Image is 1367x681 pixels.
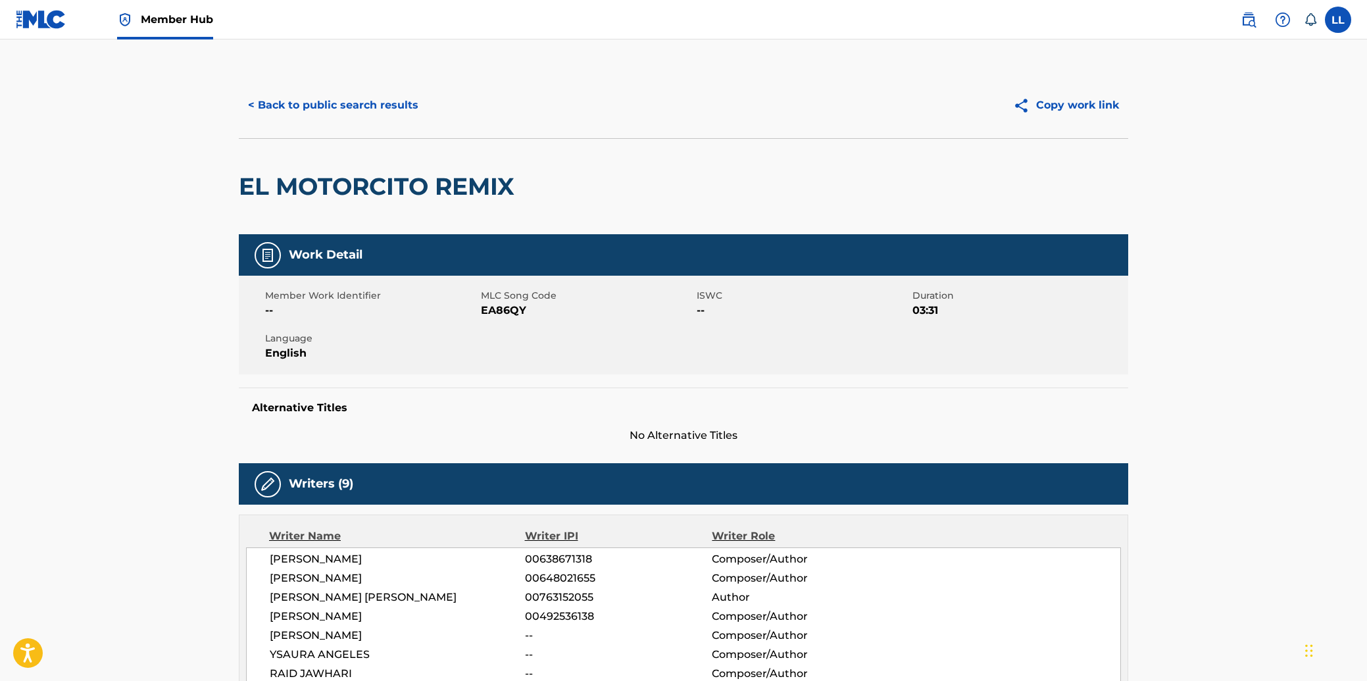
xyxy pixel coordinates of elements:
span: -- [525,647,712,663]
span: [PERSON_NAME] [270,570,525,586]
span: -- [697,303,909,318]
span: [PERSON_NAME] [PERSON_NAME] [270,590,525,605]
span: 00492536138 [525,609,712,624]
img: search [1241,12,1256,28]
div: Writer Role [712,528,882,544]
img: Copy work link [1013,97,1036,114]
span: 00648021655 [525,570,712,586]
span: Member Hub [141,12,213,27]
span: 03:31 [912,303,1125,318]
span: [PERSON_NAME] [270,551,525,567]
span: Language [265,332,478,345]
span: Composer/Author [712,647,882,663]
h5: Work Detail [289,247,362,263]
div: Writer Name [269,528,525,544]
span: Composer/Author [712,570,882,586]
img: Writers [260,476,276,492]
span: EA86QY [481,303,693,318]
span: -- [525,628,712,643]
span: Composer/Author [712,551,882,567]
span: 00638671318 [525,551,712,567]
iframe: Chat Widget [1301,618,1367,681]
div: Writer IPI [525,528,712,544]
span: 00763152055 [525,590,712,605]
span: Composer/Author [712,628,882,643]
span: English [265,345,478,361]
iframe: Resource Center [1330,457,1367,567]
h5: Alternative Titles [252,401,1115,415]
div: Help [1270,7,1296,33]
span: [PERSON_NAME] [270,628,525,643]
span: No Alternative Titles [239,428,1128,443]
span: ISWC [697,289,909,303]
span: [PERSON_NAME] [270,609,525,624]
h2: EL MOTORCITO REMIX [239,172,521,201]
img: MLC Logo [16,10,66,29]
span: YSAURA ANGELES [270,647,525,663]
button: < Back to public search results [239,89,428,122]
span: Member Work Identifier [265,289,478,303]
img: Work Detail [260,247,276,263]
span: -- [265,303,478,318]
span: Duration [912,289,1125,303]
h5: Writers (9) [289,476,353,492]
div: Notifications [1304,13,1317,26]
span: Author [712,590,882,605]
div: User Menu [1325,7,1351,33]
img: help [1275,12,1291,28]
a: Public Search [1235,7,1262,33]
button: Copy work link [1004,89,1128,122]
span: Composer/Author [712,609,882,624]
span: MLC Song Code [481,289,693,303]
img: Top Rightsholder [117,12,133,28]
div: Drag [1305,631,1313,670]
